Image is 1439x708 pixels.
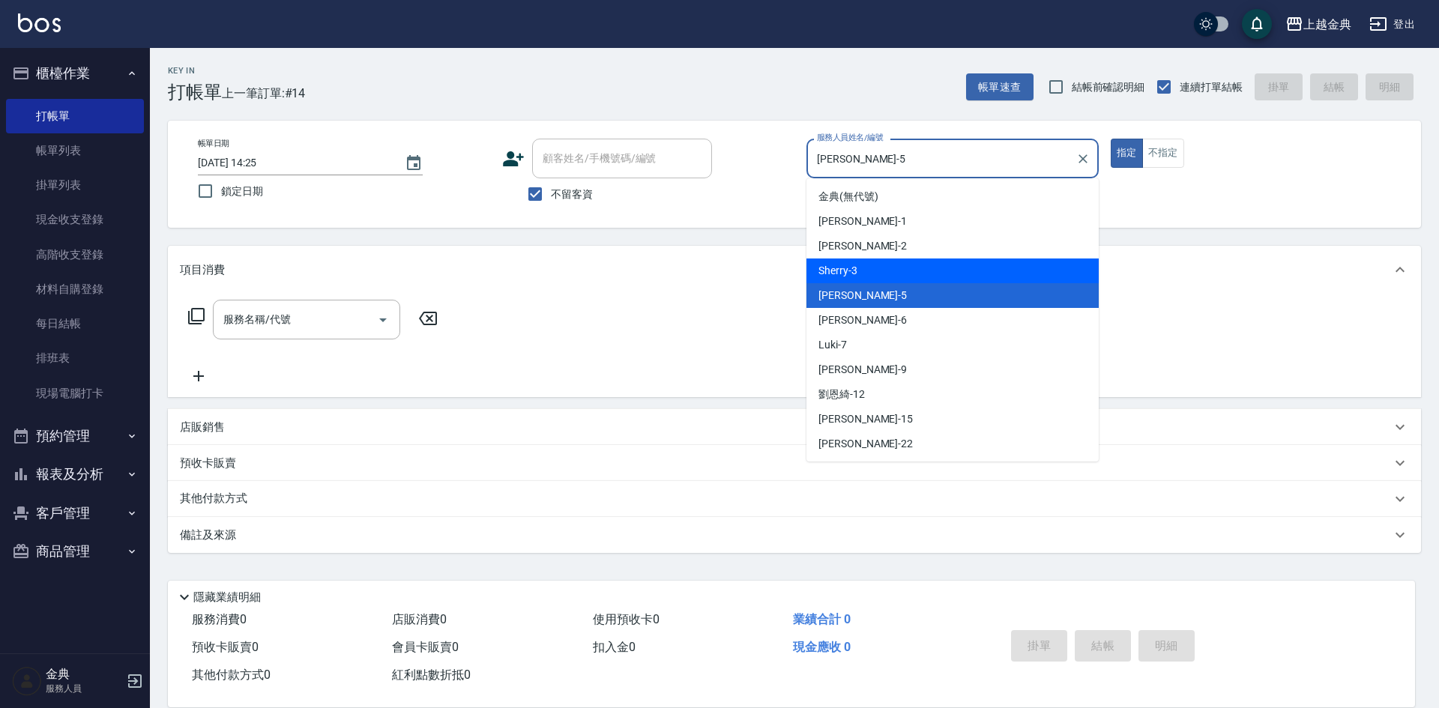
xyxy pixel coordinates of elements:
span: 紅利點數折抵 0 [392,668,471,682]
button: Open [371,308,395,332]
span: 現金應收 0 [793,640,851,654]
div: 上越金典 [1303,15,1351,34]
p: 店販銷售 [180,420,225,435]
span: 連續打單結帳 [1180,79,1243,95]
span: 會員卡販賣 0 [392,640,459,654]
a: 掛單列表 [6,168,144,202]
h5: 金典 [46,667,122,682]
div: 其他付款方式 [168,481,1421,517]
span: 不留客資 [551,187,593,202]
span: 店販消費 0 [392,612,447,626]
button: 商品管理 [6,532,144,571]
span: 業績合計 0 [793,612,851,626]
p: 服務人員 [46,682,122,695]
span: 上一筆訂單:#14 [222,84,306,103]
button: 報表及分析 [6,455,144,494]
span: [PERSON_NAME] -6 [818,312,907,328]
h2: Key In [168,66,222,76]
span: 預收卡販賣 0 [192,640,259,654]
span: 其他付款方式 0 [192,668,271,682]
a: 帳單列表 [6,133,144,168]
p: 項目消費 [180,262,225,278]
a: 打帳單 [6,99,144,133]
img: Person [12,666,42,696]
span: [PERSON_NAME] -22 [818,436,913,452]
span: [PERSON_NAME] -5 [818,288,907,303]
input: YYYY/MM/DD hh:mm [198,151,390,175]
button: 上越金典 [1279,9,1357,40]
button: save [1242,9,1272,39]
span: 鎖定日期 [221,184,263,199]
p: 備註及來源 [180,527,236,543]
span: 使用預收卡 0 [593,612,660,626]
button: 櫃檯作業 [6,54,144,93]
span: 劉恩綺 -12 [818,387,865,402]
button: 指定 [1111,139,1143,168]
div: 店販銷售 [168,409,1421,445]
h3: 打帳單 [168,82,222,103]
span: [PERSON_NAME] -15 [818,411,913,427]
label: 帳單日期 [198,138,229,149]
button: 登出 [1363,10,1421,38]
a: 每日結帳 [6,306,144,341]
a: 高階收支登錄 [6,237,144,272]
a: 現金收支登錄 [6,202,144,237]
span: 服務消費 0 [192,612,247,626]
button: Clear [1073,148,1093,169]
a: 材料自購登錄 [6,272,144,306]
a: 現場電腦打卡 [6,376,144,411]
a: 排班表 [6,341,144,375]
div: 預收卡販賣 [168,445,1421,481]
button: 預約管理 [6,417,144,456]
p: 預收卡販賣 [180,456,236,471]
div: 項目消費 [168,246,1421,294]
span: [PERSON_NAME] -2 [818,238,907,254]
button: 不指定 [1142,139,1184,168]
div: 備註及來源 [168,517,1421,553]
span: 金典 (無代號) [818,189,878,205]
button: 客戶管理 [6,494,144,533]
span: 扣入金 0 [593,640,636,654]
span: 結帳前確認明細 [1072,79,1145,95]
span: Luki -7 [818,337,847,353]
span: [PERSON_NAME] -1 [818,214,907,229]
label: 服務人員姓名/編號 [817,132,883,143]
p: 其他付款方式 [180,491,255,507]
p: 隱藏業績明細 [193,590,261,605]
span: Sherry -3 [818,263,857,279]
img: Logo [18,13,61,32]
span: [PERSON_NAME] -9 [818,362,907,378]
button: Choose date, selected date is 2025-08-19 [396,145,432,181]
button: 帳單速查 [966,73,1034,101]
